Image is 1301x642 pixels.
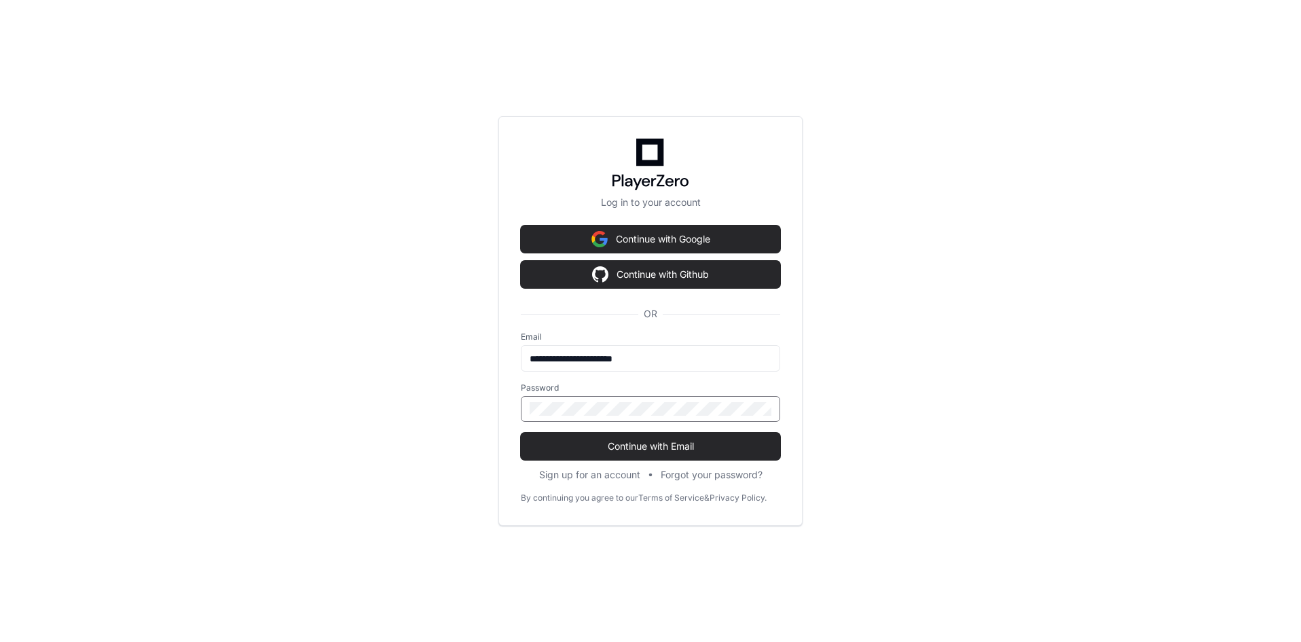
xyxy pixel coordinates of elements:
[638,307,663,321] span: OR
[704,493,710,503] div: &
[591,226,608,253] img: Sign in with google
[638,493,704,503] a: Terms of Service
[521,226,780,253] button: Continue with Google
[521,382,780,393] label: Password
[539,468,640,482] button: Sign up for an account
[592,261,608,288] img: Sign in with google
[521,433,780,460] button: Continue with Email
[521,440,780,453] span: Continue with Email
[661,468,763,482] button: Forgot your password?
[521,196,780,209] p: Log in to your account
[521,493,638,503] div: By continuing you agree to our
[521,332,780,342] label: Email
[710,493,767,503] a: Privacy Policy.
[521,261,780,288] button: Continue with Github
